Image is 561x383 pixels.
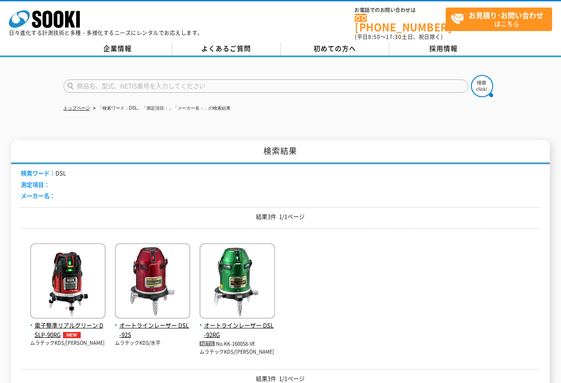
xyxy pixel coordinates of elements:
[30,243,106,321] img: DSLP-90RG
[63,106,90,111] a: トップページ
[9,30,203,36] p: 日々進化する計測技術と多種・多様化するニーズにレンタルでお応えします。
[451,8,552,30] span: はこちら
[91,104,231,113] li: 「検索ワード：DSL」「測定項目：」「メーカー名：」の検索結果
[355,33,443,41] span: (平日 ～ 土日、祝日除く)
[21,180,50,189] span: 測定項目：
[61,332,83,338] img: NEW
[389,42,498,55] a: 採用情報
[469,10,543,20] strong: お見積り･お問い合わせ
[471,75,493,97] img: btn_search.png
[368,33,381,41] span: 8:50
[386,33,402,41] span: 17:30
[21,169,55,177] span: 検索ワード：
[200,321,275,340] span: オートラインレーザー DSL-92RG
[21,212,540,221] p: 結果3件 1/1ページ
[200,243,275,321] img: DSL-92RG
[115,243,190,321] img: DSL-92S
[30,321,106,340] span: 電子整準リアルグリーン DSLP-90RG
[200,312,275,339] a: オートラインレーザー DSL-92RG
[200,348,275,356] p: ムラテックKDS/[PERSON_NAME]
[115,340,190,347] p: ムラテックKDS/水平
[172,42,281,55] a: よくあるご質問
[446,8,552,31] a: お見積り･お問い合わせはこちら
[63,79,468,93] input: 商品名、型式、NETIS番号を入力してください
[115,312,190,339] a: オートラインレーザー DSL-92S
[355,14,446,32] a: [PHONE_NUMBER]
[21,191,55,200] span: メーカー名：
[30,340,106,347] p: ムラテックKDS/[PERSON_NAME]
[11,140,549,164] h1: 検索結果
[30,312,106,339] a: 電子整準リアルグリーン DSLP-90RGNEW
[115,321,190,340] span: オートラインレーザー DSL-92S
[281,42,389,55] a: 初めての方へ
[21,169,66,178] li: DSL
[63,42,172,55] a: 企業情報
[314,43,356,53] span: 初めての方へ
[355,8,446,13] span: お電話でのお問い合わせは
[200,340,275,349] p: No.KK-160058-VE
